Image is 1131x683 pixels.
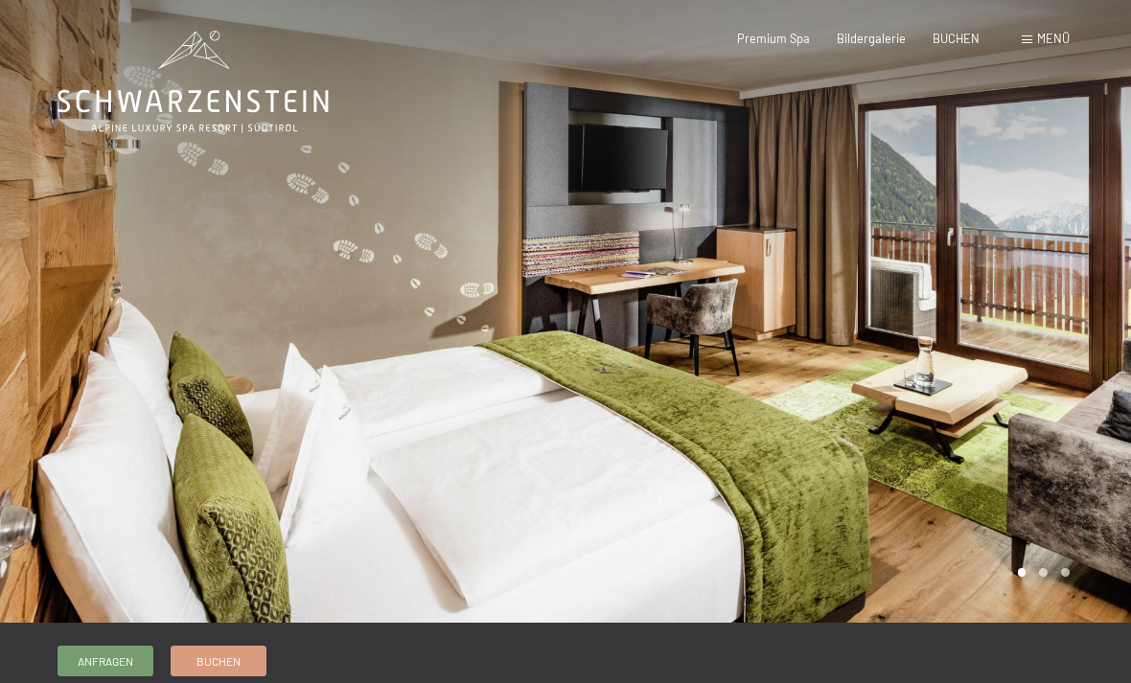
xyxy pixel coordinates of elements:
[837,31,906,46] a: Bildergalerie
[58,647,152,675] a: Anfragen
[1037,31,1070,46] span: Menü
[196,653,241,670] span: Buchen
[78,653,133,670] span: Anfragen
[737,31,810,46] a: Premium Spa
[172,647,265,675] a: Buchen
[933,31,980,46] a: BUCHEN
